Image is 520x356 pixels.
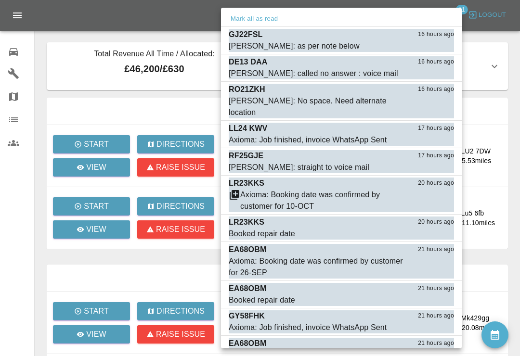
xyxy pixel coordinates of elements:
[229,338,266,349] p: EA68OBM
[229,178,264,189] p: LR23KKS
[229,95,406,118] div: [PERSON_NAME]: No space. Need alternate location
[418,178,454,188] span: 20 hours ago
[418,284,454,293] span: 21 hours ago
[229,310,265,322] p: GY58FHK
[229,68,398,79] div: [PERSON_NAME]: called no answer : voice mail
[229,56,267,68] p: DE13 DAA
[229,29,262,40] p: GJ22FSL
[418,124,454,133] span: 17 hours ago
[229,216,264,228] p: LR23KKS
[418,217,454,227] span: 20 hours ago
[229,150,263,162] p: RF25GJE
[229,228,295,240] div: Booked repair date
[229,13,280,25] button: Mark all as read
[229,283,266,294] p: EA68OBM
[240,189,406,212] div: Axioma: Booking date was confirmed by customer for 10-OCT
[418,85,454,94] span: 16 hours ago
[418,151,454,161] span: 17 hours ago
[229,322,387,333] div: Axioma: Job finished, invoice WhatsApp Sent
[229,162,369,173] div: [PERSON_NAME]: straight to voice mail
[418,57,454,67] span: 16 hours ago
[418,245,454,254] span: 21 hours ago
[229,123,267,134] p: LL24 KWV
[418,30,454,39] span: 16 hours ago
[418,311,454,321] span: 21 hours ago
[229,244,266,255] p: EA68OBM
[229,40,360,52] div: [PERSON_NAME]: as per note below
[229,255,406,279] div: Axioma: Booking date was confirmed by customer for 26-SEP
[229,294,295,306] div: Booked repair date
[229,84,265,95] p: RO21ZKH
[229,134,387,146] div: Axioma: Job finished, invoice WhatsApp Sent
[418,339,454,348] span: 21 hours ago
